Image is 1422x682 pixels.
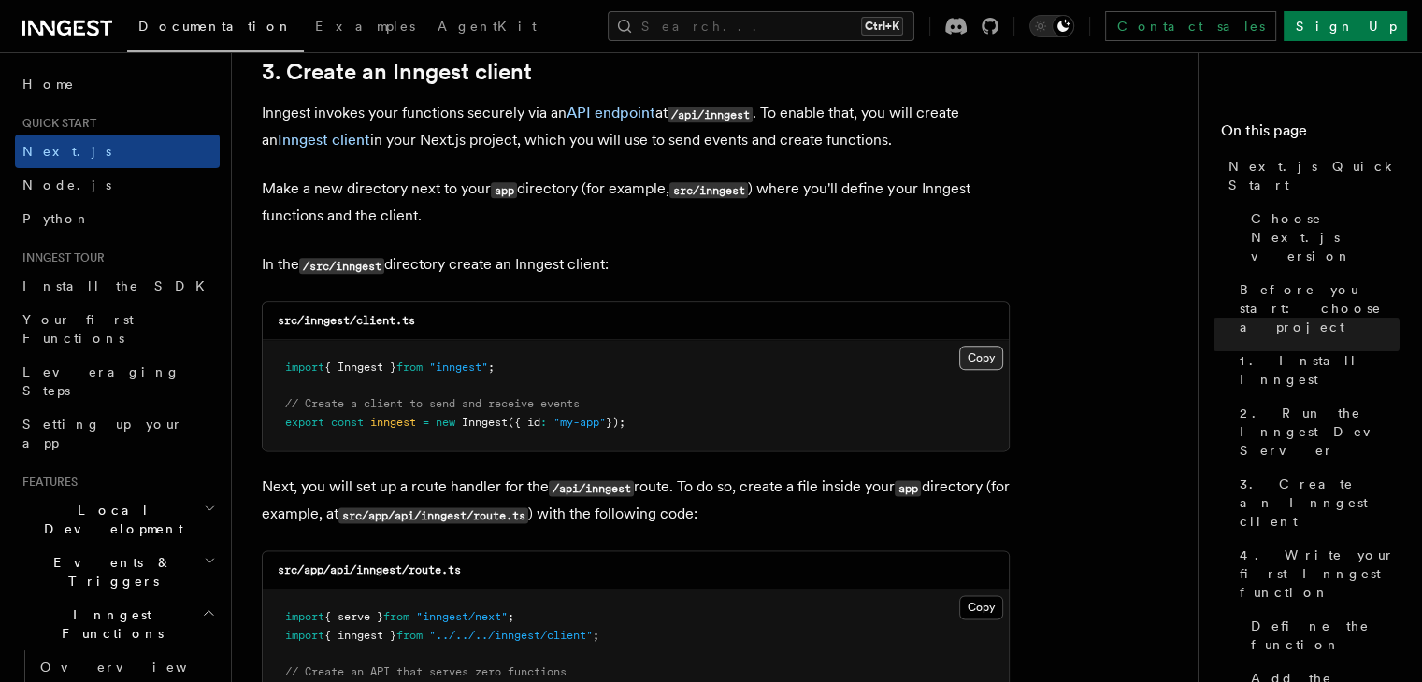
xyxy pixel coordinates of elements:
a: 3. Create an Inngest client [262,59,532,85]
span: "inngest" [429,361,488,374]
a: Sign Up [1284,11,1407,41]
span: inngest [370,416,416,429]
button: Search...Ctrl+K [608,11,914,41]
span: Python [22,211,91,226]
h4: On this page [1221,120,1400,149]
a: Next.js Quick Start [1221,149,1400,202]
a: 2. Run the Inngest Dev Server [1232,396,1400,467]
a: Install the SDK [15,269,220,303]
a: Setting up your app [15,407,220,460]
a: Node.js [15,168,220,202]
code: src/inngest [669,182,748,198]
span: { serve } [324,610,383,623]
span: ({ id [508,416,540,429]
span: "../../../inngest/client" [429,629,593,642]
span: Define the function [1251,617,1400,654]
span: Features [15,475,78,490]
span: 1. Install Inngest [1240,351,1400,389]
a: Home [15,67,220,101]
a: Leveraging Steps [15,355,220,407]
span: from [396,361,423,374]
span: Local Development [15,501,204,538]
button: Copy [959,346,1003,370]
span: Overview [40,660,233,675]
span: Examples [315,19,415,34]
span: Next.js Quick Start [1228,157,1400,194]
span: Node.js [22,178,111,192]
kbd: Ctrl+K [861,17,903,36]
button: Local Development [15,493,220,546]
span: "inngest/next" [416,610,508,623]
a: API endpoint [567,104,655,121]
a: Documentation [127,6,304,52]
a: AgentKit [426,6,548,50]
button: Events & Triggers [15,546,220,598]
code: src/app/api/inngest/route.ts [278,563,461,576]
span: export [285,416,324,429]
span: Before you start: choose a project [1240,280,1400,336]
a: Choose Next.js version [1243,202,1400,273]
a: Your first Functions [15,303,220,355]
button: Copy [959,595,1003,619]
span: // Create an API that serves zero functions [285,665,567,678]
code: app [491,182,517,198]
span: // Create a client to send and receive events [285,397,580,410]
span: Next.js [22,144,111,159]
code: /src/inngest [299,258,384,274]
span: Inngest tour [15,250,105,265]
span: { inngest } [324,629,396,642]
span: "my-app" [553,416,606,429]
span: { Inngest } [324,361,396,374]
button: Toggle dark mode [1029,15,1074,37]
span: = [423,416,429,429]
span: from [396,629,423,642]
span: }); [606,416,625,429]
a: Before you start: choose a project [1232,273,1400,344]
code: src/app/api/inngest/route.ts [338,507,528,523]
span: ; [508,610,514,623]
span: ; [488,361,495,374]
a: Inngest client [278,131,370,149]
span: import [285,610,324,623]
a: Define the function [1243,609,1400,661]
span: 2. Run the Inngest Dev Server [1240,404,1400,460]
code: src/inngest/client.ts [278,314,415,327]
a: Python [15,202,220,235]
span: Leveraging Steps [22,364,180,398]
span: Events & Triggers [15,553,204,590]
a: 1. Install Inngest [1232,344,1400,396]
span: Inngest Functions [15,605,202,643]
p: In the directory create an Inngest client: [262,251,1010,278]
span: import [285,361,324,374]
p: Inngest invokes your functions securely via an at . To enable that, you will create an in your Ne... [262,100,1010,153]
span: new [436,416,455,429]
span: ; [593,629,599,642]
span: Quick start [15,116,96,131]
a: 3. Create an Inngest client [1232,467,1400,538]
span: Install the SDK [22,278,216,293]
span: import [285,629,324,642]
span: Your first Functions [22,312,134,346]
code: /api/inngest [549,480,634,496]
span: Choose Next.js version [1251,209,1400,265]
p: Next, you will set up a route handler for the route. To do so, create a file inside your director... [262,474,1010,528]
a: Next.js [15,135,220,168]
code: app [895,480,921,496]
button: Inngest Functions [15,598,220,650]
span: Setting up your app [22,417,183,450]
a: Contact sales [1105,11,1276,41]
span: from [383,610,409,623]
a: 4. Write your first Inngest function [1232,538,1400,609]
span: : [540,416,547,429]
span: 3. Create an Inngest client [1240,475,1400,531]
span: const [331,416,364,429]
span: Inngest [462,416,508,429]
code: /api/inngest [668,107,753,122]
span: Home [22,75,75,93]
span: AgentKit [438,19,537,34]
p: Make a new directory next to your directory (for example, ) where you'll define your Inngest func... [262,176,1010,229]
a: Examples [304,6,426,50]
span: 4. Write your first Inngest function [1240,546,1400,602]
span: Documentation [138,19,293,34]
